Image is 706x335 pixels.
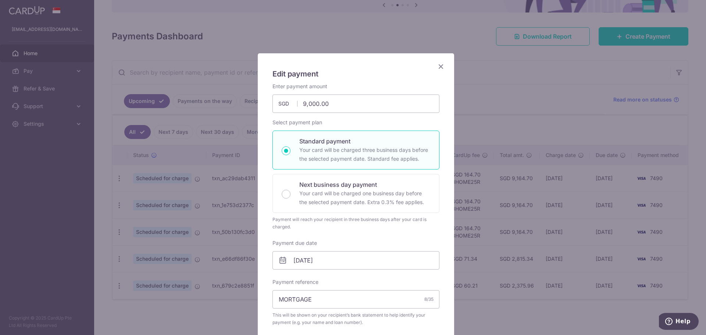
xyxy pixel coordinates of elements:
[272,216,439,231] div: Payment will reach your recipient in three business days after your card is charged.
[278,100,297,107] span: SGD
[272,68,439,80] h5: Edit payment
[299,180,430,189] p: Next business day payment
[424,296,434,303] div: 8/35
[272,278,318,286] label: Payment reference
[299,146,430,163] p: Your card will be charged three business days before the selected payment date. Standard fee appl...
[272,251,439,270] input: DD / MM / YYYY
[272,95,439,113] input: 0.00
[299,189,430,207] p: Your card will be charged one business day before the selected payment date. Extra 0.3% fee applies.
[272,83,327,90] label: Enter payment amount
[299,137,430,146] p: Standard payment
[272,119,322,126] label: Select payment plan
[436,62,445,71] button: Close
[272,239,317,247] label: Payment due date
[272,311,439,326] span: This will be shown on your recipient’s bank statement to help identify your payment (e.g. your na...
[659,313,699,331] iframe: Opens a widget where you can find more information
